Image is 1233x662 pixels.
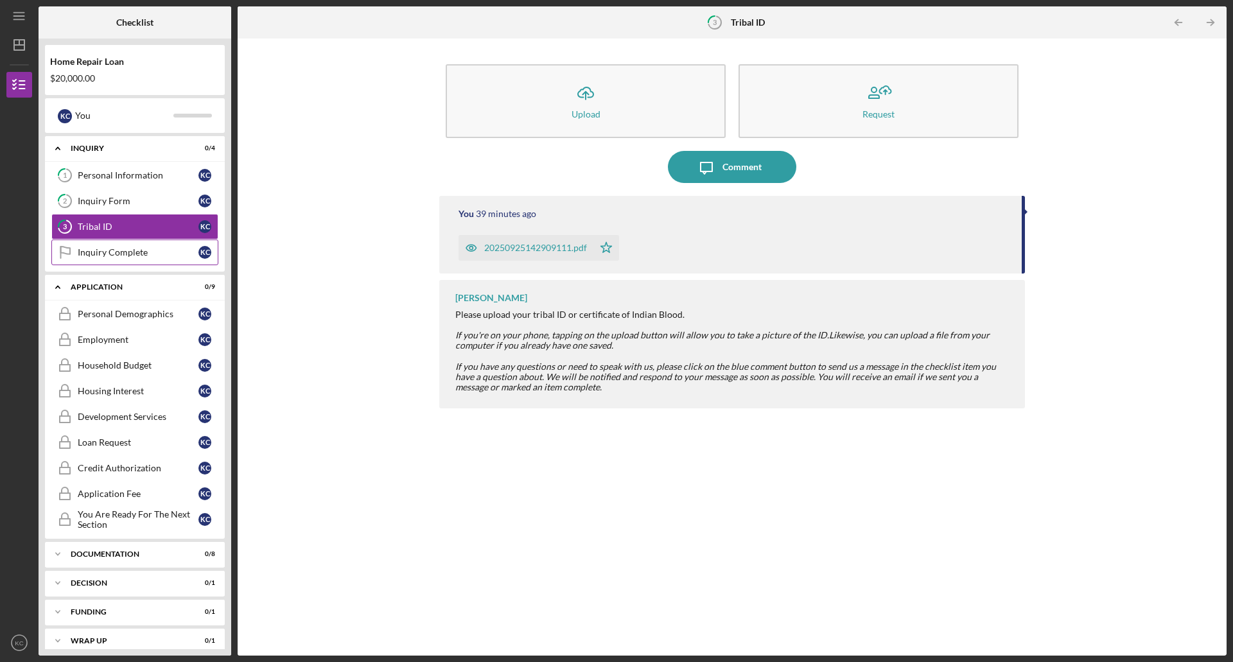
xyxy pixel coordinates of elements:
[198,462,211,475] div: K C
[198,513,211,526] div: K C
[739,64,1019,138] button: Request
[198,246,211,259] div: K C
[198,220,211,233] div: K C
[78,247,198,257] div: Inquiry Complete
[51,214,218,240] a: 3Tribal IDKC
[63,223,67,231] tspan: 3
[722,151,762,183] div: Comment
[50,57,220,67] div: Home Repair Loan
[192,608,215,616] div: 0 / 1
[78,437,198,448] div: Loan Request
[51,404,218,430] a: Development ServicesKC
[78,489,198,499] div: Application Fee
[198,410,211,423] div: K C
[192,550,215,558] div: 0 / 8
[78,170,198,180] div: Personal Information
[63,171,67,180] tspan: 1
[71,579,183,587] div: Decision
[63,197,67,205] tspan: 2
[78,463,198,473] div: Credit Authorization
[484,243,587,253] div: 20250925142909111.pdf
[78,196,198,206] div: Inquiry Form
[198,487,211,500] div: K C
[198,436,211,449] div: K C
[51,430,218,455] a: Loan RequestKC
[731,17,765,28] b: Tribal ID
[51,481,218,507] a: Application FeeKC
[668,151,796,183] button: Comment
[71,637,183,645] div: Wrap up
[476,209,536,219] time: 2025-09-25 19:07
[51,378,218,404] a: Housing InterestKC
[198,333,211,346] div: K C
[78,509,198,530] div: You Are Ready For The Next Section
[572,109,600,119] div: Upload
[192,579,215,587] div: 0 / 1
[198,195,211,207] div: K C
[75,105,173,126] div: You
[50,73,220,83] div: $20,000.00
[78,386,198,396] div: Housing Interest
[58,109,72,123] div: K C
[78,335,198,345] div: Employment
[862,109,895,119] div: Request
[455,329,990,351] em: Likewise, you can upload a file from your computer if you already have one saved.
[198,308,211,320] div: K C
[455,329,829,340] em: If you're on your phone, tapping on the upload button will allow you to take a picture of the ID.
[78,412,198,422] div: Development Services
[51,455,218,481] a: Credit AuthorizationKC
[6,630,32,656] button: KC
[78,360,198,370] div: Household Budget
[713,18,717,26] tspan: 3
[455,361,996,392] em: If you have any questions or need to speak with us, please click on the blue comment button to se...
[51,301,218,327] a: Personal DemographicsKC
[51,507,218,532] a: You Are Ready For The Next SectionKC
[71,283,183,291] div: Application
[15,640,23,647] text: KC
[51,240,218,265] a: Inquiry CompleteKC
[116,17,153,28] b: Checklist
[455,309,1012,320] div: Please upload your tribal ID or certificate of Indian Blood.
[192,283,215,291] div: 0 / 9
[78,222,198,232] div: Tribal ID
[198,169,211,182] div: K C
[71,550,183,558] div: Documentation
[198,359,211,372] div: K C
[446,64,726,138] button: Upload
[78,309,198,319] div: Personal Demographics
[51,353,218,378] a: Household BudgetKC
[51,188,218,214] a: 2Inquiry FormKC
[71,144,183,152] div: Inquiry
[198,385,211,397] div: K C
[459,235,619,261] button: 20250925142909111.pdf
[459,209,474,219] div: You
[71,608,183,616] div: Funding
[192,144,215,152] div: 0 / 4
[455,293,527,303] div: [PERSON_NAME]
[192,637,215,645] div: 0 / 1
[51,327,218,353] a: EmploymentKC
[51,162,218,188] a: 1Personal InformationKC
